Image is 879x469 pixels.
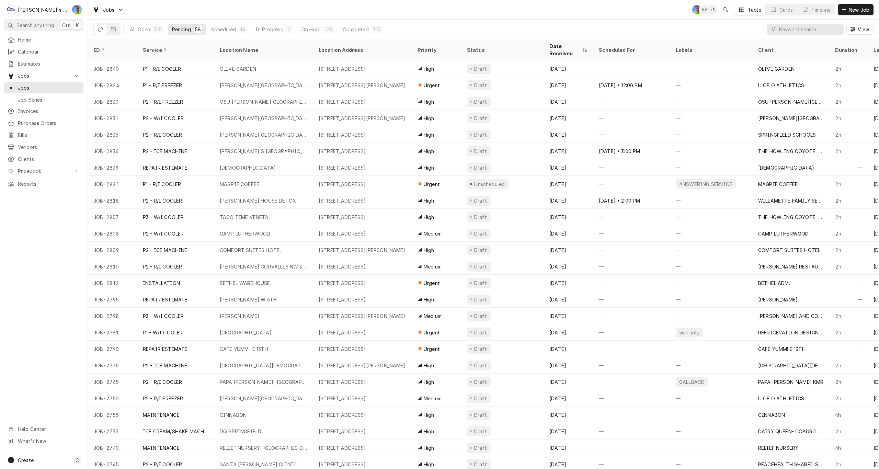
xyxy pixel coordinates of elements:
div: [STREET_ADDRESS] [319,65,366,72]
div: INSTALLATION [143,279,180,287]
div: [PERSON_NAME] W 6TH [220,296,277,303]
div: JOB-2830 [88,93,137,110]
div: Location Address [319,46,405,54]
input: Keyword search [779,24,840,35]
div: [DATE] [544,324,593,341]
span: View [856,26,870,33]
div: JOB-2824 [88,77,137,93]
div: — [670,341,753,357]
div: Draft [473,378,488,386]
div: P2 - R/I COOLER [143,197,182,204]
div: [PERSON_NAME]'s Refrigeration [18,6,68,13]
div: WILLAMETTE FAMILY SERVICES [758,197,824,204]
div: [GEOGRAPHIC_DATA][DEMOGRAPHIC_DATA] [220,362,308,369]
div: — [830,291,868,308]
div: P2 - R/I FREEZER [143,98,183,105]
div: — [593,225,670,242]
div: [STREET_ADDRESS][PERSON_NAME] [319,115,406,122]
div: [PERSON_NAME] [220,312,259,320]
div: In Progress [255,26,283,33]
div: [STREET_ADDRESS] [319,230,366,237]
div: — [670,93,753,110]
span: High [424,164,434,171]
div: — [670,308,753,324]
div: 2h [830,225,868,242]
div: [STREET_ADDRESS] [319,329,366,336]
div: P1 - R/I COOLER [143,181,181,188]
div: JOB-2775 [88,357,137,374]
span: Help Center [18,425,79,433]
div: OLIVE GARDEN [758,65,795,72]
span: Clients [18,156,80,163]
div: [DATE] [544,242,593,258]
div: JOB-2831 [88,110,137,126]
div: REPAIR ESTIMATE [143,345,187,353]
a: Job Series [4,94,83,105]
span: High [424,214,434,221]
div: CAFE YUMM! E 13TH [758,345,806,353]
a: Home [4,34,83,45]
div: [DATE] [544,93,593,110]
div: 2h [830,258,868,275]
div: — [670,143,753,159]
div: [STREET_ADDRESS] [319,296,366,303]
div: [STREET_ADDRESS] [319,164,366,171]
div: [GEOGRAPHIC_DATA][DEMOGRAPHIC_DATA] [758,362,824,369]
div: 2h [830,242,868,258]
div: P1 - R/I FREEZER [143,82,182,89]
div: Draft [473,115,488,122]
div: [STREET_ADDRESS][PERSON_NAME] [319,247,406,254]
div: [STREET_ADDRESS] [319,378,366,386]
div: Draft [473,65,488,72]
div: P2 - W/I COOLER [143,230,184,237]
div: 2h [830,176,868,192]
div: — [593,291,670,308]
div: [PERSON_NAME]'S [GEOGRAPHIC_DATA] [220,148,308,155]
div: MAGPIE COFFEE [758,181,798,188]
div: — [670,291,753,308]
div: [STREET_ADDRESS][PERSON_NAME] [319,82,406,89]
div: P2 - ICE MACHINE [143,148,187,155]
div: JOB-2808 [88,225,137,242]
div: Greg Austin's Avatar [692,5,702,14]
span: High [424,296,434,303]
div: [STREET_ADDRESS] [319,279,366,287]
span: Calendar [18,48,80,55]
div: REFRIGERATION DESIGNS TECHNOLOGY (RDT) [758,329,824,336]
div: Draft [473,82,488,89]
div: [STREET_ADDRESS] [319,197,366,204]
div: — [830,159,868,176]
div: — [670,275,753,291]
div: THE HOWLING COYOTE, INC. [758,148,824,155]
span: Jobs [103,6,115,13]
div: JOB-2810 [88,258,137,275]
div: [STREET_ADDRESS] [319,263,366,270]
div: JOB-2765 [88,374,137,390]
div: [DATE] [544,291,593,308]
div: 2h [830,60,868,77]
div: — [593,275,670,291]
button: View [846,24,874,35]
div: THE HOWLING COYOTE, INC. [758,214,824,221]
a: Bills [4,129,83,141]
div: P2 - R/I COOLER [143,378,182,386]
div: Draft [473,329,488,336]
a: Go to Pricebook [4,165,83,177]
div: [DATE] [544,225,593,242]
div: [DATE] [544,357,593,374]
div: P2 - R/I COOLER [143,263,182,270]
div: [DATE] [544,374,593,390]
div: Service [143,46,207,54]
div: Labels [676,46,747,54]
div: [DATE] • 2:00 PM [593,192,670,209]
div: 2h [830,93,868,110]
a: Invoices [4,105,83,117]
div: Draft [473,345,488,353]
span: Vendors [18,144,80,151]
button: Open search [720,4,731,15]
div: 2 [287,26,291,33]
div: Korey Austin's Avatar [700,5,710,14]
div: BETHEL WAREHOUSE [220,279,270,287]
div: P2 - R/I COOLER [143,131,182,138]
div: Draft [473,131,488,138]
